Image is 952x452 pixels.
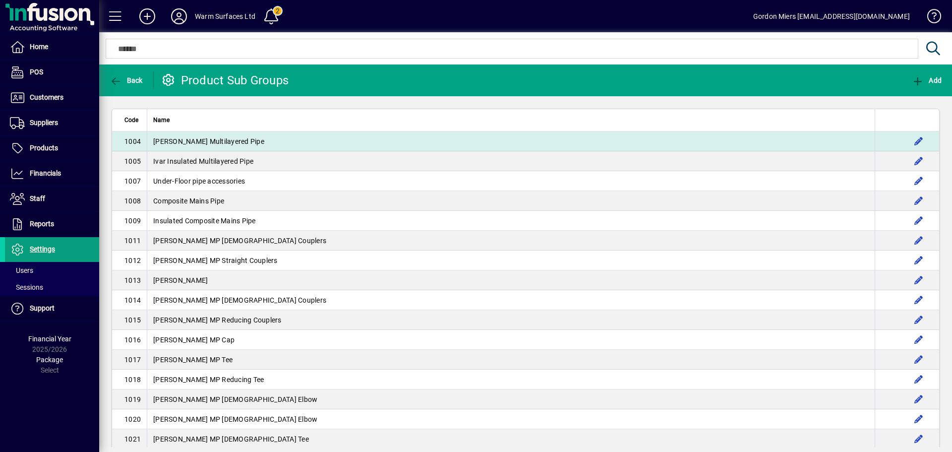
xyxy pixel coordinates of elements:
button: Edit [911,173,927,189]
button: Edit [911,431,927,447]
span: Products [30,144,58,152]
td: 1016 [112,330,147,350]
a: Knowledge Base [920,2,940,34]
span: Suppliers [30,119,58,127]
td: [PERSON_NAME] MP Tee [147,350,875,370]
td: 1004 [112,131,147,151]
span: Back [110,76,143,84]
button: Edit [911,372,927,387]
span: Settings [30,245,55,253]
td: 1012 [112,251,147,270]
td: [PERSON_NAME] MP Straight Couplers [147,251,875,270]
span: Home [30,43,48,51]
td: 1020 [112,409,147,429]
button: Edit [911,213,927,229]
a: Staff [5,187,99,211]
button: Edit [911,332,927,348]
button: Add [909,71,944,89]
span: Code [124,115,138,126]
td: Under-Floor pipe accessories [147,171,875,191]
td: 1008 [112,191,147,211]
span: Add [912,76,942,84]
td: 1013 [112,270,147,290]
a: Users [5,262,99,279]
td: [PERSON_NAME] Multilayered Pipe [147,131,875,151]
a: Reports [5,212,99,237]
td: 1015 [112,310,147,330]
td: 1019 [112,389,147,409]
td: 1014 [112,290,147,310]
button: Edit [911,133,927,149]
button: Back [107,71,145,89]
a: Suppliers [5,111,99,135]
button: Edit [911,292,927,308]
span: Package [36,356,63,364]
span: Name [153,115,170,126]
td: 1021 [112,429,147,449]
td: [PERSON_NAME] MP [DEMOGRAPHIC_DATA] Elbow [147,409,875,429]
a: Customers [5,85,99,110]
app-page-header-button: Back [99,71,154,89]
div: Product Sub Groups [161,72,289,88]
span: Sessions [10,283,43,291]
button: Edit [911,391,927,407]
td: Ivar Insulated Multilayered Pipe [147,151,875,171]
td: 1017 [112,350,147,370]
a: Support [5,296,99,321]
span: Customers [30,93,63,101]
td: 1011 [112,231,147,251]
td: 1005 [112,151,147,171]
div: Warm Surfaces Ltd [195,8,255,24]
span: POS [30,68,43,76]
a: Products [5,136,99,161]
button: Add [131,7,163,25]
td: 1009 [112,211,147,231]
button: Edit [911,312,927,328]
a: Financials [5,161,99,186]
button: Edit [911,193,927,209]
a: Sessions [5,279,99,296]
span: Support [30,304,55,312]
td: [PERSON_NAME] MP [DEMOGRAPHIC_DATA] Couplers [147,290,875,310]
td: [PERSON_NAME] MP Cap [147,330,875,350]
td: [PERSON_NAME] MP [DEMOGRAPHIC_DATA] Tee [147,429,875,449]
a: Home [5,35,99,60]
td: 1018 [112,370,147,389]
button: Edit [911,253,927,268]
button: Edit [911,352,927,368]
div: Gordon Miers [EMAIL_ADDRESS][DOMAIN_NAME] [753,8,910,24]
span: Users [10,266,33,274]
td: Insulated Composite Mains Pipe [147,211,875,231]
td: [PERSON_NAME] MP Reducing Couplers [147,310,875,330]
td: [PERSON_NAME] MP [DEMOGRAPHIC_DATA] Elbow [147,389,875,409]
span: Financial Year [28,335,71,343]
button: Edit [911,153,927,169]
a: POS [5,60,99,85]
td: [PERSON_NAME] MP [DEMOGRAPHIC_DATA] Couplers [147,231,875,251]
span: Financials [30,169,61,177]
td: [PERSON_NAME] [147,270,875,290]
td: Composite Mains Pipe [147,191,875,211]
button: Edit [911,272,927,288]
button: Edit [911,233,927,249]
span: Reports [30,220,54,228]
td: [PERSON_NAME] MP Reducing Tee [147,370,875,389]
button: Profile [163,7,195,25]
span: Staff [30,194,45,202]
button: Edit [911,411,927,427]
td: 1007 [112,171,147,191]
